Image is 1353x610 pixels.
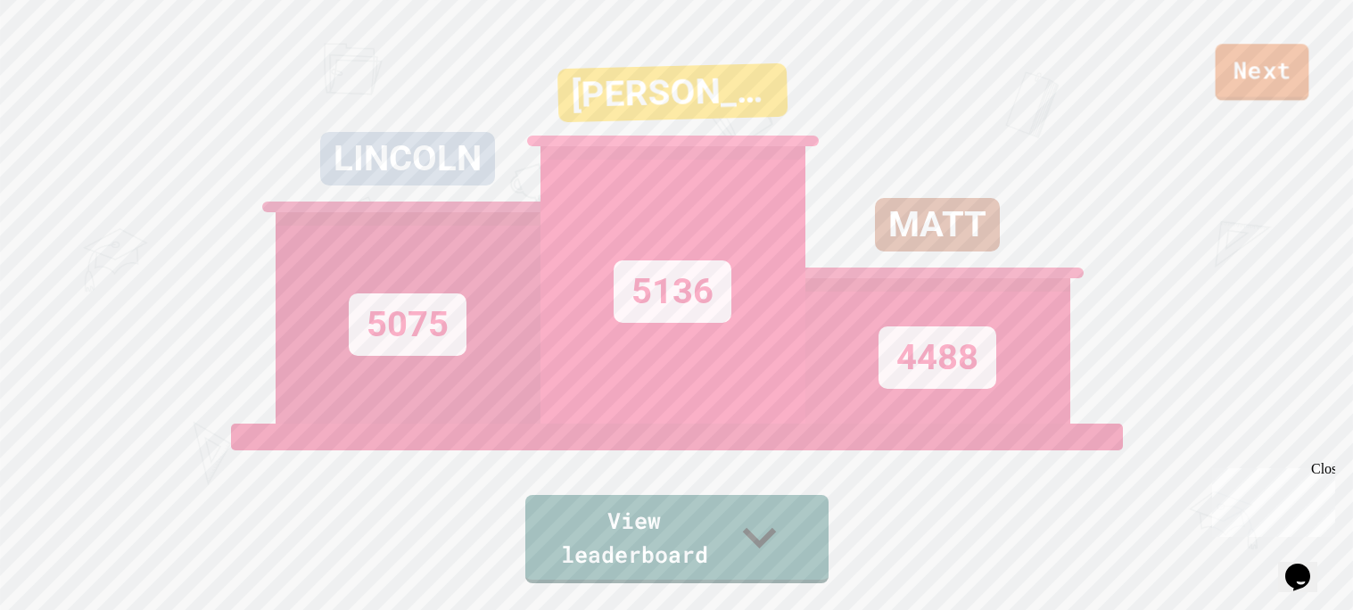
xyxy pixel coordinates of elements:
[1278,539,1335,592] iframe: chat widget
[7,7,123,113] div: Chat with us now!Close
[875,198,1000,251] div: MATT
[349,293,466,356] div: 5075
[614,260,731,323] div: 5136
[879,326,996,389] div: 4488
[525,495,829,583] a: View leaderboard
[320,132,495,185] div: LINCOLN
[557,63,787,123] div: [PERSON_NAME]
[1216,44,1309,101] a: Next
[1205,461,1335,537] iframe: chat widget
